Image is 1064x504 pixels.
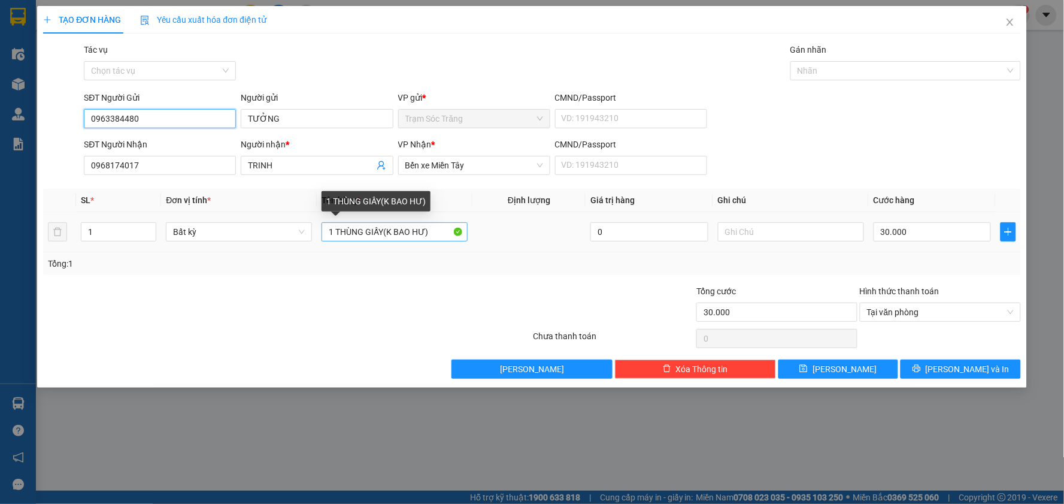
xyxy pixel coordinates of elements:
[48,222,67,242] button: delete
[451,360,613,379] button: [PERSON_NAME]
[696,286,736,296] span: Tổng cước
[48,257,411,270] div: Tổng: 1
[107,11,231,24] strong: XE KHÁCH MỸ DUYÊN
[377,161,386,170] span: user-add
[81,195,90,205] span: SL
[120,41,217,54] strong: PHIẾU GỬI HÀNG
[799,364,808,374] span: save
[122,29,207,38] span: TP.HCM -SÓC TRĂNG
[405,110,543,128] span: Trạm Sóc Trăng
[1001,222,1016,242] button: plus
[874,195,915,205] span: Cước hàng
[398,140,432,149] span: VP Nhận
[555,138,707,151] div: CMND/Passport
[778,360,899,379] button: save[PERSON_NAME]
[718,222,864,242] input: Ghi Chú
[322,222,468,242] input: VD: Bàn, Ghế
[615,360,776,379] button: deleteXóa Thông tin
[860,286,939,296] label: Hình thức thanh toán
[43,16,51,24] span: plus
[166,195,211,205] span: Đơn vị tính
[140,16,150,25] img: icon
[322,191,431,212] div: 1 THÙNG GIẤY(K BAO HƯ)
[13,74,131,118] span: Trạm Sóc Trăng
[532,330,695,351] div: Chưa thanh toán
[84,45,108,55] label: Tác vụ
[590,222,708,242] input: 0
[241,91,393,104] div: Người gửi
[1001,227,1015,237] span: plus
[84,91,236,104] div: SĐT Người Gửi
[713,189,869,212] th: Ghi chú
[913,364,921,374] span: printer
[663,364,671,374] span: delete
[676,363,728,376] span: Xóa Thông tin
[926,363,1010,376] span: [PERSON_NAME] và In
[43,15,121,25] span: TẠO ĐƠN HÀNG
[790,45,827,55] label: Gán nhãn
[500,363,564,376] span: [PERSON_NAME]
[590,195,635,205] span: Giá trị hàng
[1005,17,1015,27] span: close
[867,303,1014,321] span: Tại văn phòng
[901,360,1021,379] button: printer[PERSON_NAME] và In
[813,363,877,376] span: [PERSON_NAME]
[993,6,1027,40] button: Close
[84,138,236,151] div: SĐT Người Nhận
[241,138,393,151] div: Người nhận
[555,91,707,104] div: CMND/Passport
[13,74,131,118] span: Gửi:
[405,156,543,174] span: Bến xe Miền Tây
[398,91,550,104] div: VP gửi
[173,223,305,241] span: Bất kỳ
[140,15,266,25] span: Yêu cầu xuất hóa đơn điện tử
[508,195,550,205] span: Định lượng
